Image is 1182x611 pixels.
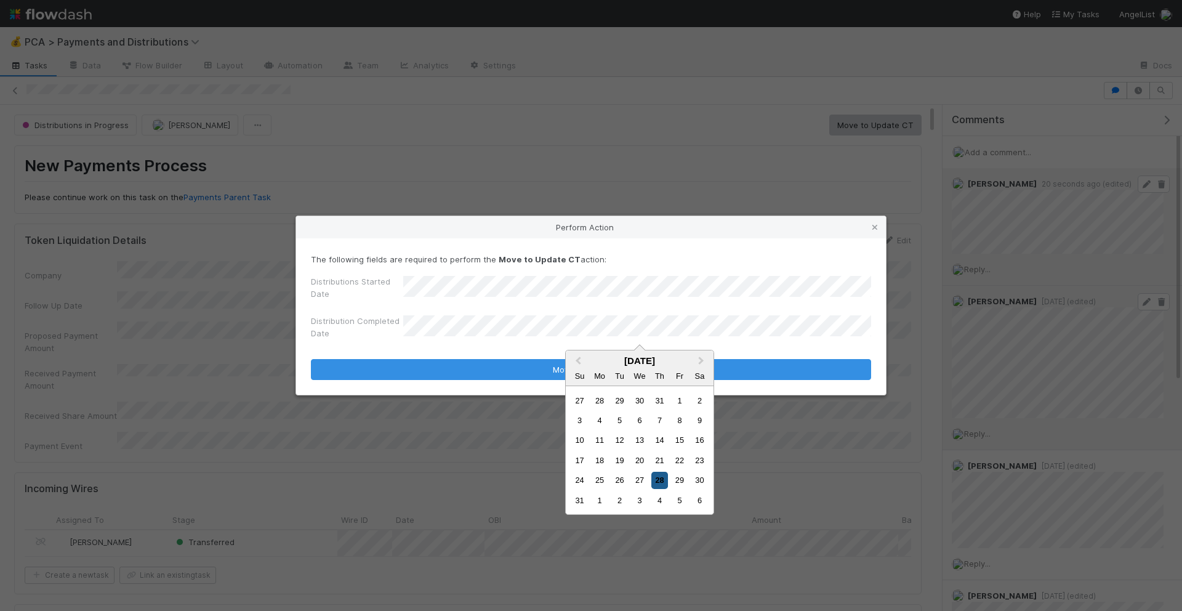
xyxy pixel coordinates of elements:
[671,432,688,448] div: Choose Friday, August 15th, 2025
[571,472,588,488] div: Choose Sunday, August 24th, 2025
[671,412,688,429] div: Choose Friday, August 8th, 2025
[691,472,708,488] div: Choose Saturday, August 30th, 2025
[311,275,403,300] label: Distributions Started Date
[671,368,688,384] div: Friday
[611,432,628,448] div: Choose Tuesday, August 12th, 2025
[592,392,608,409] div: Choose Monday, July 28th, 2025
[631,472,648,488] div: Choose Wednesday, August 27th, 2025
[691,452,708,469] div: Choose Saturday, August 23rd, 2025
[592,452,608,469] div: Choose Monday, August 18th, 2025
[611,492,628,509] div: Choose Tuesday, September 2nd, 2025
[569,390,709,511] div: Month August, 2025
[571,432,588,448] div: Choose Sunday, August 10th, 2025
[691,392,708,409] div: Choose Saturday, August 2nd, 2025
[671,452,688,469] div: Choose Friday, August 22nd, 2025
[592,412,608,429] div: Choose Monday, August 4th, 2025
[631,368,648,384] div: Wednesday
[631,492,648,509] div: Choose Wednesday, September 3rd, 2025
[311,315,403,339] label: Distribution Completed Date
[671,392,688,409] div: Choose Friday, August 1st, 2025
[567,352,587,371] button: Previous Month
[592,368,608,384] div: Monday
[571,452,588,469] div: Choose Sunday, August 17th, 2025
[571,492,588,509] div: Choose Sunday, August 31st, 2025
[651,368,668,384] div: Thursday
[631,452,648,469] div: Choose Wednesday, August 20th, 2025
[296,216,886,238] div: Perform Action
[592,492,608,509] div: Choose Monday, September 1st, 2025
[651,492,668,509] div: Choose Thursday, September 4th, 2025
[311,359,871,380] button: Move to Update CT
[592,472,608,488] div: Choose Monday, August 25th, 2025
[611,472,628,488] div: Choose Tuesday, August 26th, 2025
[691,412,708,429] div: Choose Saturday, August 9th, 2025
[691,492,708,509] div: Choose Saturday, September 6th, 2025
[651,452,668,469] div: Choose Thursday, August 21st, 2025
[631,392,648,409] div: Choose Wednesday, July 30th, 2025
[311,253,871,265] p: The following fields are required to perform the action:
[691,432,708,448] div: Choose Saturday, August 16th, 2025
[651,432,668,448] div: Choose Thursday, August 14th, 2025
[611,392,628,409] div: Choose Tuesday, July 29th, 2025
[693,352,712,371] button: Next Month
[611,412,628,429] div: Choose Tuesday, August 5th, 2025
[592,432,608,448] div: Choose Monday, August 11th, 2025
[571,392,588,409] div: Choose Sunday, July 27th, 2025
[691,368,708,384] div: Saturday
[631,432,648,448] div: Choose Wednesday, August 13th, 2025
[651,412,668,429] div: Choose Thursday, August 7th, 2025
[571,412,588,429] div: Choose Sunday, August 3rd, 2025
[651,392,668,409] div: Choose Thursday, July 31st, 2025
[651,472,668,488] div: Choose Thursday, August 28th, 2025
[571,368,588,384] div: Sunday
[499,254,581,264] strong: Move to Update CT
[566,355,714,366] div: [DATE]
[565,350,714,515] div: Choose Date
[631,412,648,429] div: Choose Wednesday, August 6th, 2025
[671,472,688,488] div: Choose Friday, August 29th, 2025
[671,492,688,509] div: Choose Friday, September 5th, 2025
[611,368,628,384] div: Tuesday
[611,452,628,469] div: Choose Tuesday, August 19th, 2025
